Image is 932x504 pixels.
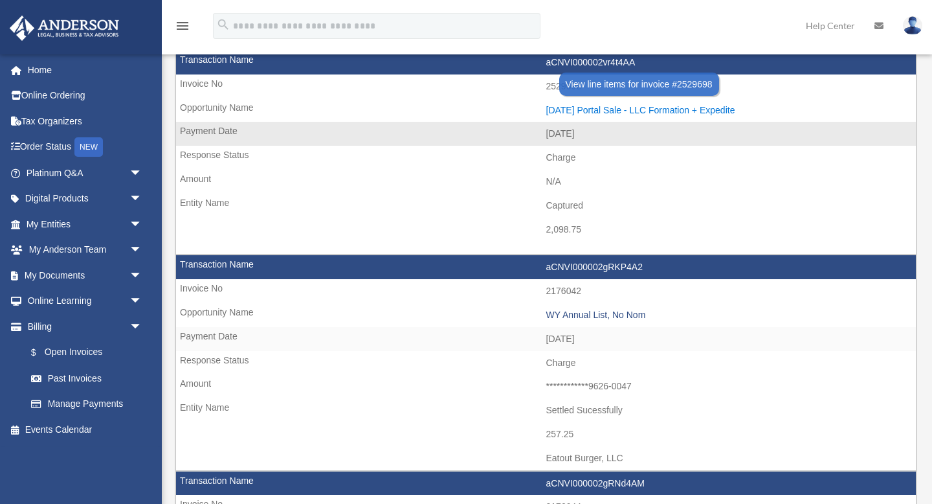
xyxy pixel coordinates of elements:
span: arrow_drop_down [129,186,155,212]
span: arrow_drop_down [129,237,155,264]
td: Settled Sucessfully [176,398,916,423]
td: Charge [176,146,916,170]
a: Order StatusNEW [9,134,162,161]
td: Captured [176,194,916,218]
a: Online Learningarrow_drop_down [9,288,162,314]
span: arrow_drop_down [129,160,155,187]
a: My Entitiesarrow_drop_down [9,211,162,237]
div: NEW [74,137,103,157]
a: My Documentsarrow_drop_down [9,262,162,288]
span: arrow_drop_down [129,314,155,340]
td: Charge [176,351,916,376]
a: Home [9,57,162,83]
a: Online Ordering [9,83,162,109]
div: [DATE] Portal Sale - LLC Formation + Expedite [546,105,910,116]
td: 2529698 [176,74,916,99]
td: N/A [176,170,916,194]
i: menu [175,18,190,34]
td: 2,098.75 [176,218,916,242]
td: [DATE] [176,327,916,352]
i: search [216,17,230,32]
a: menu [175,23,190,34]
a: Tax Organizers [9,108,162,134]
a: Billingarrow_drop_down [9,314,162,339]
td: 257.25 [176,422,916,447]
img: User Pic [903,16,922,35]
a: Manage Payments [18,391,162,417]
td: aCNVI000002vr4t4AA [176,51,916,75]
span: arrow_drop_down [129,262,155,289]
a: Events Calendar [9,417,162,442]
span: arrow_drop_down [129,211,155,238]
div: WY Annual List, No Nom [546,310,910,321]
td: aCNVI000002gRKP4A2 [176,255,916,280]
td: 2176042 [176,279,916,304]
a: Digital Productsarrow_drop_down [9,186,162,212]
td: aCNVI000002gRNd4AM [176,472,916,496]
a: Platinum Q&Aarrow_drop_down [9,160,162,186]
a: My Anderson Teamarrow_drop_down [9,237,162,263]
td: Eatout Burger, LLC [176,446,916,471]
a: Past Invoices [18,365,155,391]
span: arrow_drop_down [129,288,155,315]
td: [DATE] [176,122,916,146]
img: Anderson Advisors Platinum Portal [6,16,123,41]
a: $Open Invoices [18,339,162,366]
span: $ [38,345,45,361]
